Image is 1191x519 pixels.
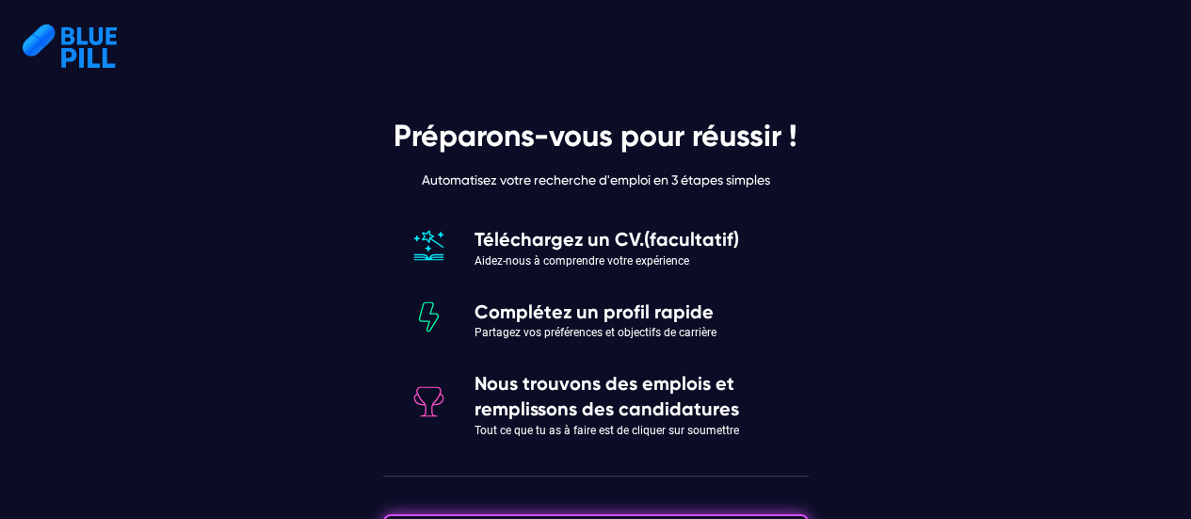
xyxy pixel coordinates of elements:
p: Nous trouvons des emplois et remplissons des candidatures [475,371,809,423]
p: Partagez vos préférences et objectifs de carrière [475,325,716,341]
span: (facultatif) [644,228,739,251]
h1: Préparons-vous pour réussir ! [394,115,797,156]
p: Complétez un profil rapide [475,300,714,326]
p: Aidez-nous à comprendre votre expérience [475,253,689,269]
p: Tout ce que tu as à faire est de cliquer sur soumettre [475,423,739,439]
p: Automatisez votre recherche d'emploi en 3 étapes simples [394,171,797,189]
p: Téléchargez un CV. [475,227,739,253]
